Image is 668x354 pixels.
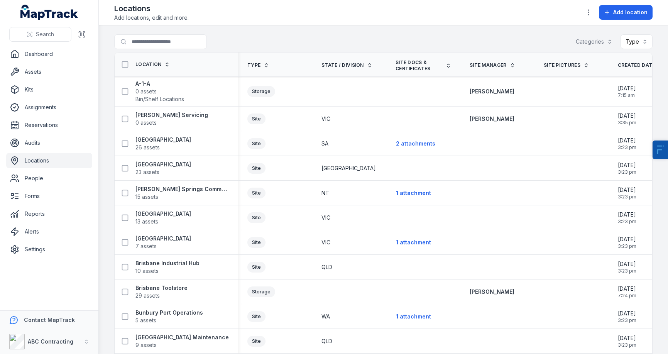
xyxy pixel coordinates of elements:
[618,211,636,218] span: [DATE]
[618,169,636,175] span: 3:23 pm
[6,100,92,115] a: Assignments
[618,342,636,348] span: 3:23 pm
[618,186,636,194] span: [DATE]
[321,115,330,123] span: VIC
[114,14,189,22] span: Add locations, edit and more.
[247,62,269,68] a: Type
[618,268,636,274] span: 3:23 pm
[247,262,266,273] div: Site
[135,161,191,168] strong: [GEOGRAPHIC_DATA]
[135,334,229,341] strong: [GEOGRAPHIC_DATA] Maintenance
[135,259,200,275] a: Brisbane Industrial Hub10 assets
[599,5,653,20] button: Add location
[135,111,208,119] strong: [PERSON_NAME] Servicing
[135,119,157,127] span: 0 assets
[618,161,636,169] span: [DATE]
[6,206,92,222] a: Reports
[470,115,514,123] a: [PERSON_NAME]
[618,235,636,249] time: 05/02/2025, 3:23:04 pm
[135,168,159,176] span: 23 assets
[135,161,191,176] a: [GEOGRAPHIC_DATA]23 assets
[618,293,636,299] span: 7:24 pm
[618,161,636,175] time: 05/02/2025, 3:23:04 pm
[618,310,636,324] time: 05/02/2025, 3:23:04 pm
[9,27,71,42] button: Search
[321,214,330,222] span: VIC
[135,80,184,103] a: A-1-A0 assetsBin/Shelf Locations
[6,242,92,257] a: Settings
[618,310,636,317] span: [DATE]
[618,285,636,293] span: [DATE]
[135,284,188,300] a: Brisbane Toolstore29 assets
[618,112,636,120] span: [DATE]
[247,86,275,97] div: Storage
[247,138,266,149] div: Site
[247,163,266,174] div: Site
[135,334,229,349] a: [GEOGRAPHIC_DATA] Maintenance9 assets
[321,239,330,246] span: VIC
[618,112,636,126] time: 30/06/2025, 3:35:12 pm
[621,34,653,49] button: Type
[135,80,184,88] strong: A-1-A
[6,117,92,133] a: Reservations
[135,185,229,193] strong: [PERSON_NAME] Springs Commercial Hub
[28,338,73,345] strong: ABC Contracting
[618,85,636,92] span: [DATE]
[135,235,191,242] strong: [GEOGRAPHIC_DATA]
[135,193,158,201] span: 15 assets
[135,235,191,250] a: [GEOGRAPHIC_DATA]7 assets
[247,286,275,297] div: Storage
[135,267,159,275] span: 10 assets
[618,137,636,151] time: 05/02/2025, 3:23:04 pm
[247,311,266,322] div: Site
[321,313,330,320] span: WA
[135,341,157,349] span: 9 assets
[470,62,507,68] span: Site Manager
[470,62,515,68] a: Site Manager
[135,185,229,201] a: [PERSON_NAME] Springs Commercial Hub15 assets
[135,144,160,151] span: 26 assets
[6,171,92,186] a: People
[135,210,191,218] strong: [GEOGRAPHIC_DATA]
[24,317,75,323] strong: Contact MapTrack
[470,88,514,95] a: [PERSON_NAME]
[544,62,580,68] span: Site pictures
[618,260,636,268] span: [DATE]
[135,61,161,68] span: Location
[135,309,203,317] strong: Bunbury Port Operations
[321,189,329,197] span: NT
[321,140,328,147] span: SA
[618,285,636,299] time: 23/01/2025, 7:24:08 pm
[321,62,364,68] span: State / Division
[135,88,157,95] span: 0 assets
[20,5,78,20] a: MapTrack
[396,136,436,151] button: 2 attachments
[6,135,92,151] a: Audits
[135,111,208,127] a: [PERSON_NAME] Servicing0 assets
[618,334,636,348] time: 05/02/2025, 3:23:04 pm
[321,62,372,68] a: State / Division
[618,235,636,243] span: [DATE]
[544,62,589,68] a: Site pictures
[135,136,191,144] strong: [GEOGRAPHIC_DATA]
[470,288,514,296] a: [PERSON_NAME]
[6,224,92,239] a: Alerts
[618,194,636,200] span: 3:23 pm
[618,260,636,274] time: 05/02/2025, 3:23:04 pm
[571,34,617,49] button: Categories
[618,218,636,225] span: 3:23 pm
[321,164,376,172] span: [GEOGRAPHIC_DATA]
[396,59,443,72] span: Site Docs & Certificates
[135,317,156,324] span: 5 assets
[618,317,636,324] span: 3:23 pm
[396,59,451,72] a: Site Docs & Certificates
[135,284,188,292] strong: Brisbane Toolstore
[247,336,266,347] div: Site
[36,30,54,38] span: Search
[6,64,92,80] a: Assets
[396,235,431,250] button: 1 attachment
[6,46,92,62] a: Dashboard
